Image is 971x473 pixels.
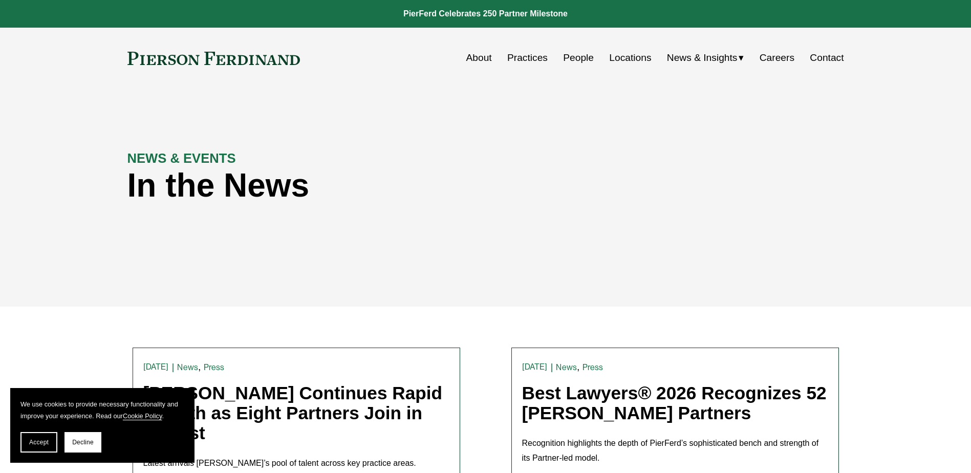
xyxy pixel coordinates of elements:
time: [DATE] [522,363,548,371]
a: Press [582,362,603,372]
p: We use cookies to provide necessary functionality and improve your experience. Read our . [20,398,184,422]
a: Practices [507,48,548,68]
span: News & Insights [667,49,738,67]
h1: In the News [127,167,665,204]
a: News [556,362,577,372]
a: News [177,362,198,372]
a: Best Lawyers® 2026 Recognizes 52 [PERSON_NAME] Partners [522,383,827,423]
button: Decline [64,432,101,453]
strong: NEWS & EVENTS [127,151,236,165]
p: Latest arrivals [PERSON_NAME]’s pool of talent across key practice areas. [143,456,449,471]
a: folder dropdown [667,48,744,68]
span: , [577,361,579,372]
p: Recognition highlights the depth of PierFerd’s sophisticated bench and strength of its Partner-le... [522,436,828,466]
a: People [563,48,594,68]
a: Contact [810,48,844,68]
section: Cookie banner [10,388,195,463]
a: Press [204,362,225,372]
a: Cookie Policy [123,412,162,420]
span: , [198,361,201,372]
a: [PERSON_NAME] Continues Rapid Growth as Eight Partners Join in August [143,383,443,442]
button: Accept [20,432,57,453]
span: Accept [29,439,49,446]
a: Locations [609,48,651,68]
a: Careers [760,48,794,68]
time: [DATE] [143,363,169,371]
a: About [466,48,492,68]
span: Decline [72,439,94,446]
